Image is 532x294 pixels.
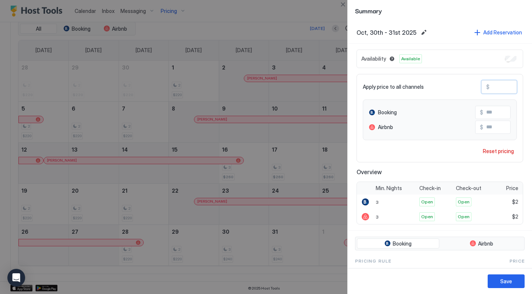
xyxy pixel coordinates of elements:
span: $ [486,84,490,90]
span: Open [458,213,470,220]
span: Open [421,213,433,220]
span: Check-in [419,185,441,192]
div: Add Reservation [483,28,522,36]
div: Reset pricing [483,147,514,155]
span: Availability [361,55,386,62]
span: Airbnb [478,240,493,247]
span: Open [421,199,433,205]
span: Price [509,258,525,264]
span: Summary [355,6,525,15]
span: 3 [376,214,379,220]
span: $ [480,124,483,131]
span: Booking [393,240,412,247]
button: Reset pricing [480,146,517,156]
span: Oct, 30th - 31st 2025 [357,29,416,36]
span: Overview [357,168,523,176]
button: Edit date range [419,28,428,37]
span: Min. Nights [376,185,402,192]
button: Airbnb [441,239,523,249]
span: Price [506,185,518,192]
div: Open Intercom Messenger [7,269,25,287]
button: Save [488,274,525,288]
button: Blocked dates override all pricing rules and remain unavailable until manually unblocked [388,54,396,63]
div: tab-group [355,237,525,251]
span: Open [458,199,470,205]
span: Available [401,55,420,62]
span: Airbnb [378,124,393,131]
span: $ [480,109,483,116]
span: Check-out [456,185,481,192]
span: Pricing Rule [355,258,391,264]
button: Booking [357,239,439,249]
button: Add Reservation [473,27,523,37]
span: $2 [512,199,518,205]
span: Booking [378,109,397,116]
span: $2 [512,213,518,220]
span: Apply price to all channels [363,84,424,90]
div: Save [500,277,512,285]
span: 3 [376,199,379,205]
